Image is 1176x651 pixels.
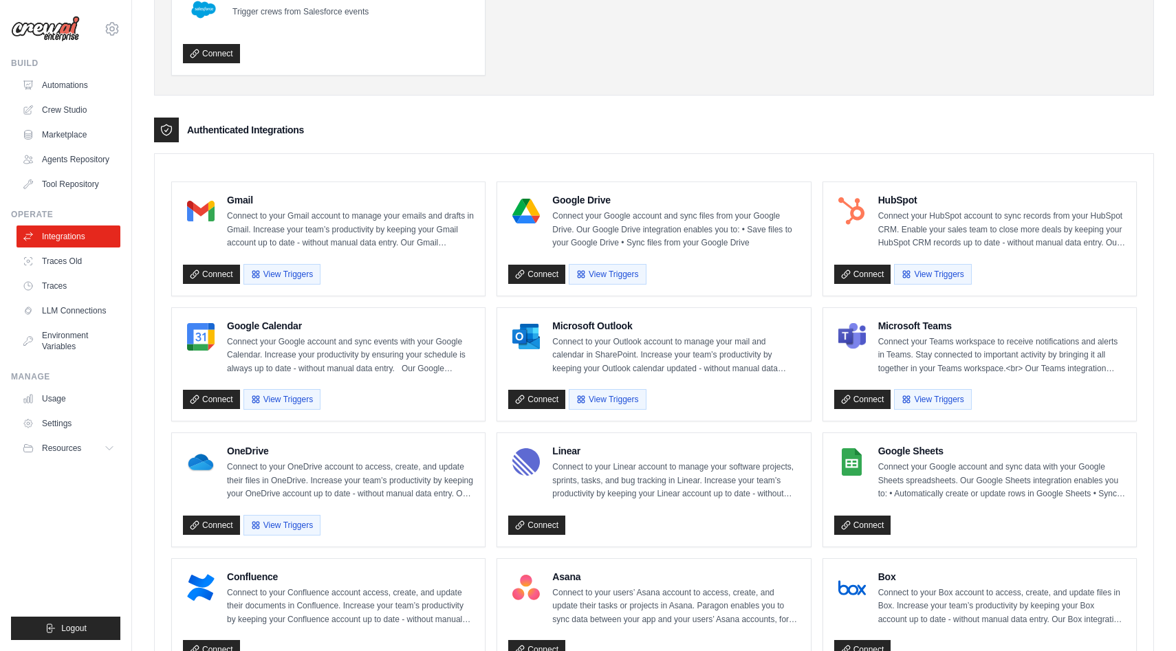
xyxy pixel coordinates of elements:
[878,335,1125,376] p: Connect your Teams workspace to receive notifications and alerts in Teams. Stay connected to impo...
[187,197,215,225] img: Gmail Logo
[552,586,799,627] p: Connect to your users’ Asana account to access, create, and update their tasks or projects in Asa...
[512,448,540,476] img: Linear Logo
[187,574,215,602] img: Confluence Logo
[183,516,240,535] a: Connect
[17,124,120,146] a: Marketplace
[227,586,474,627] p: Connect to your Confluence account access, create, and update their documents in Confluence. Incr...
[187,323,215,351] img: Google Calendar Logo
[569,389,646,410] button: View Triggers
[183,44,240,63] a: Connect
[508,516,565,535] a: Connect
[227,461,474,501] p: Connect to your OneDrive account to access, create, and update their files in OneDrive. Increase ...
[878,586,1125,627] p: Connect to your Box account to access, create, and update files in Box. Increase your team’s prod...
[183,390,240,409] a: Connect
[894,264,971,285] button: View Triggers
[227,319,474,333] h4: Google Calendar
[11,371,120,382] div: Manage
[11,58,120,69] div: Build
[17,412,120,434] a: Settings
[243,389,320,410] button: View Triggers
[227,193,474,207] h4: Gmail
[512,574,540,602] img: Asana Logo
[508,390,565,409] a: Connect
[243,264,320,285] button: View Triggers
[17,173,120,195] a: Tool Repository
[878,570,1125,584] h4: Box
[61,623,87,634] span: Logout
[17,99,120,121] a: Crew Studio
[838,323,866,351] img: Microsoft Teams Logo
[512,323,540,351] img: Microsoft Outlook Logo
[17,437,120,459] button: Resources
[878,193,1125,207] h4: HubSpot
[838,574,866,602] img: Box Logo
[838,197,866,225] img: HubSpot Logo
[878,461,1125,501] p: Connect your Google account and sync data with your Google Sheets spreadsheets. Our Google Sheets...
[183,265,240,284] a: Connect
[17,324,120,357] a: Environment Variables
[227,335,474,376] p: Connect your Google account and sync events with your Google Calendar. Increase your productivity...
[11,617,120,640] button: Logout
[552,210,799,250] p: Connect your Google account and sync files from your Google Drive. Our Google Drive integration e...
[42,443,81,454] span: Resources
[508,265,565,284] a: Connect
[187,123,304,137] h3: Authenticated Integrations
[552,570,799,584] h4: Asana
[17,275,120,297] a: Traces
[227,444,474,458] h4: OneDrive
[552,461,799,501] p: Connect to your Linear account to manage your software projects, sprints, tasks, and bug tracking...
[878,319,1125,333] h4: Microsoft Teams
[243,515,320,536] button: View Triggers
[552,444,799,458] h4: Linear
[552,319,799,333] h4: Microsoft Outlook
[834,516,891,535] a: Connect
[11,209,120,220] div: Operate
[17,250,120,272] a: Traces Old
[552,193,799,207] h4: Google Drive
[878,210,1125,250] p: Connect your HubSpot account to sync records from your HubSpot CRM. Enable your sales team to clo...
[17,300,120,322] a: LLM Connections
[17,148,120,170] a: Agents Repository
[17,388,120,410] a: Usage
[834,265,891,284] a: Connect
[838,448,866,476] img: Google Sheets Logo
[11,16,80,42] img: Logo
[552,335,799,376] p: Connect to your Outlook account to manage your mail and calendar in SharePoint. Increase your tea...
[227,210,474,250] p: Connect to your Gmail account to manage your emails and drafts in Gmail. Increase your team’s pro...
[569,264,646,285] button: View Triggers
[17,225,120,247] a: Integrations
[232,5,369,19] p: Trigger crews from Salesforce events
[878,444,1125,458] h4: Google Sheets
[227,570,474,584] h4: Confluence
[894,389,971,410] button: View Triggers
[834,390,891,409] a: Connect
[187,448,215,476] img: OneDrive Logo
[17,74,120,96] a: Automations
[512,197,540,225] img: Google Drive Logo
